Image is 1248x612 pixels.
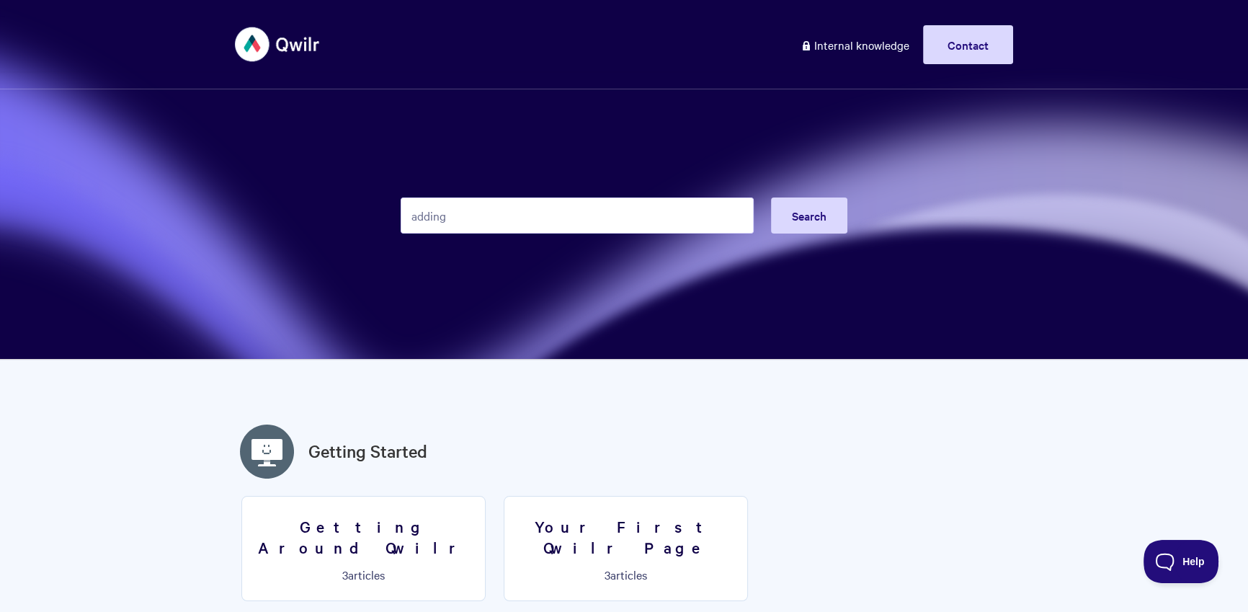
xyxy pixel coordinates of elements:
span: 3 [605,567,610,582]
span: Search [792,208,826,223]
span: 3 [342,567,348,582]
p: articles [251,568,476,581]
iframe: Toggle Customer Support [1144,540,1219,583]
h3: Getting Around Qwilr [251,516,476,557]
a: Getting Started [308,438,427,464]
a: Internal knowledge [790,25,920,64]
p: articles [513,568,739,581]
img: Qwilr Help Center [235,17,321,71]
input: Search the knowledge base [401,198,754,234]
h3: Your First Qwilr Page [513,516,739,557]
a: Contact [923,25,1013,64]
a: Getting Around Qwilr 3articles [241,496,486,601]
button: Search [771,198,847,234]
a: Your First Qwilr Page 3articles [504,496,748,601]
